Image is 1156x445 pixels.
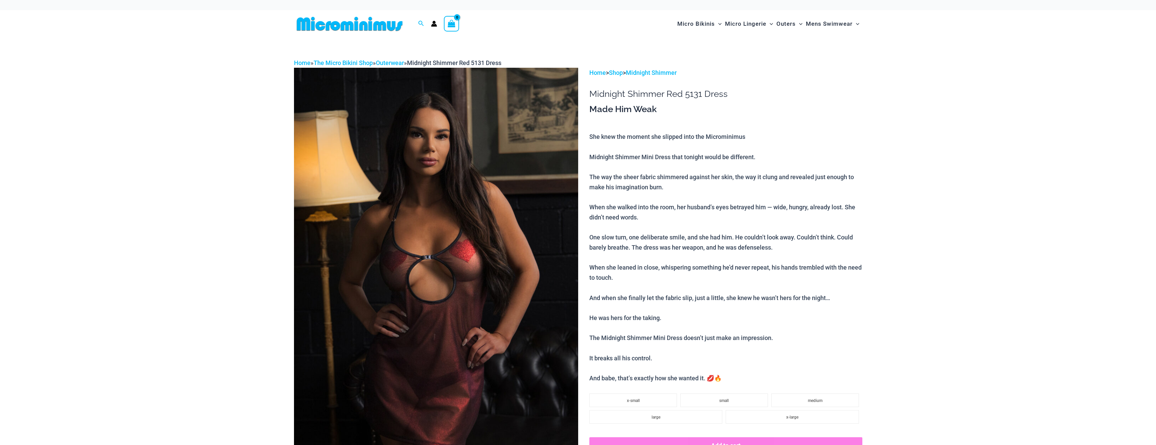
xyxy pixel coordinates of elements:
a: Search icon link [418,20,424,28]
a: View Shopping Cart, empty [444,16,459,31]
span: Menu Toggle [766,15,773,33]
a: Micro BikinisMenu ToggleMenu Toggle [676,14,723,34]
span: Micro Bikinis [677,15,715,33]
span: large [652,415,660,420]
a: Micro LingerieMenu ToggleMenu Toggle [723,14,775,34]
h1: Midnight Shimmer Red 5131 Dress [589,89,862,99]
li: small [680,394,768,407]
span: Mens Swimwear [806,15,853,33]
span: » » » [294,59,501,66]
a: Home [294,59,311,66]
p: She knew the moment she slipped into the Microminimus Midnight Shimmer Mini Dress that tonight wo... [589,132,862,383]
span: Menu Toggle [715,15,722,33]
a: Midnight Shimmer [626,69,677,76]
span: Midnight Shimmer Red 5131 Dress [407,59,501,66]
a: OutersMenu ToggleMenu Toggle [775,14,804,34]
li: x-small [589,394,677,407]
a: Account icon link [431,21,437,27]
span: x-large [786,415,798,420]
span: Menu Toggle [796,15,802,33]
span: small [719,398,729,403]
li: large [589,410,722,424]
h3: Made Him Weak [589,104,862,115]
img: MM SHOP LOGO FLAT [294,16,405,31]
a: The Micro Bikini Shop [314,59,373,66]
p: > > [589,68,862,78]
span: x-small [627,398,640,403]
a: Mens SwimwearMenu ToggleMenu Toggle [804,14,861,34]
a: Outerwear [376,59,404,66]
span: Outers [776,15,796,33]
li: x-large [726,410,859,424]
span: medium [808,398,822,403]
span: Menu Toggle [853,15,859,33]
nav: Site Navigation [675,13,862,35]
a: Home [589,69,606,76]
span: Micro Lingerie [725,15,766,33]
li: medium [771,394,859,407]
a: Shop [609,69,623,76]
